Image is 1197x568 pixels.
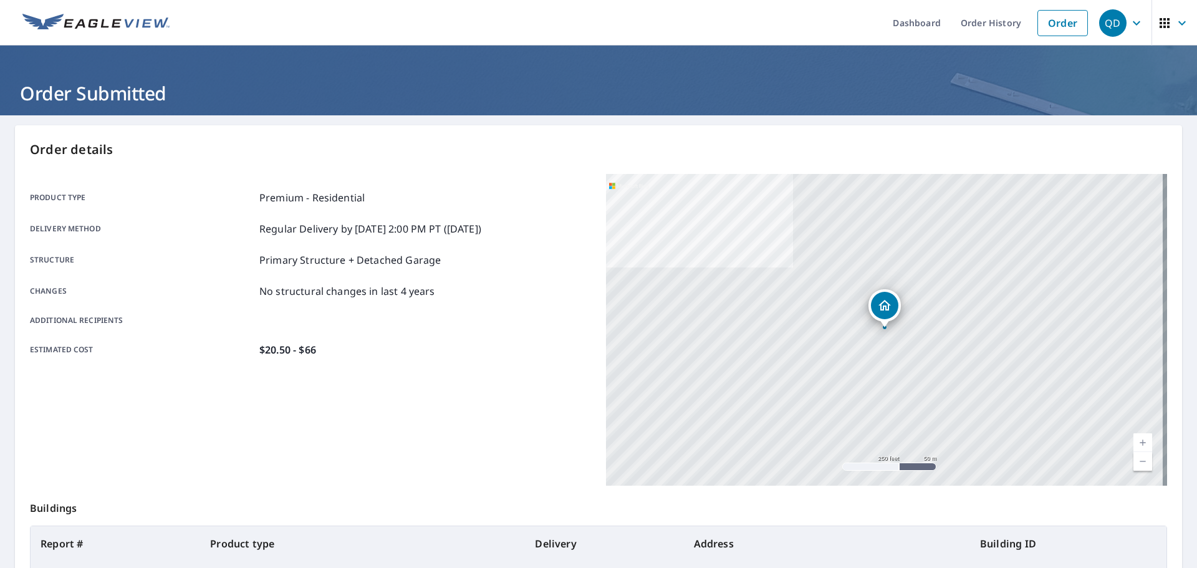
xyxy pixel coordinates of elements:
[30,140,1167,159] p: Order details
[15,80,1182,106] h1: Order Submitted
[30,342,254,357] p: Estimated cost
[259,253,441,267] p: Primary Structure + Detached Garage
[30,190,254,205] p: Product type
[259,190,365,205] p: Premium - Residential
[970,526,1166,561] th: Building ID
[868,289,901,328] div: Dropped pin, building 1, Residential property, 308 E Pacific St Appleton, WI 54911
[1133,452,1152,471] a: Current Level 17, Zoom Out
[200,526,525,561] th: Product type
[525,526,683,561] th: Delivery
[1133,433,1152,452] a: Current Level 17, Zoom In
[30,284,254,299] p: Changes
[31,526,200,561] th: Report #
[1037,10,1088,36] a: Order
[30,253,254,267] p: Structure
[259,342,316,357] p: $20.50 - $66
[259,221,481,236] p: Regular Delivery by [DATE] 2:00 PM PT ([DATE])
[30,221,254,236] p: Delivery method
[684,526,970,561] th: Address
[259,284,435,299] p: No structural changes in last 4 years
[30,486,1167,526] p: Buildings
[1099,9,1127,37] div: QD
[30,315,254,326] p: Additional recipients
[22,14,170,32] img: EV Logo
